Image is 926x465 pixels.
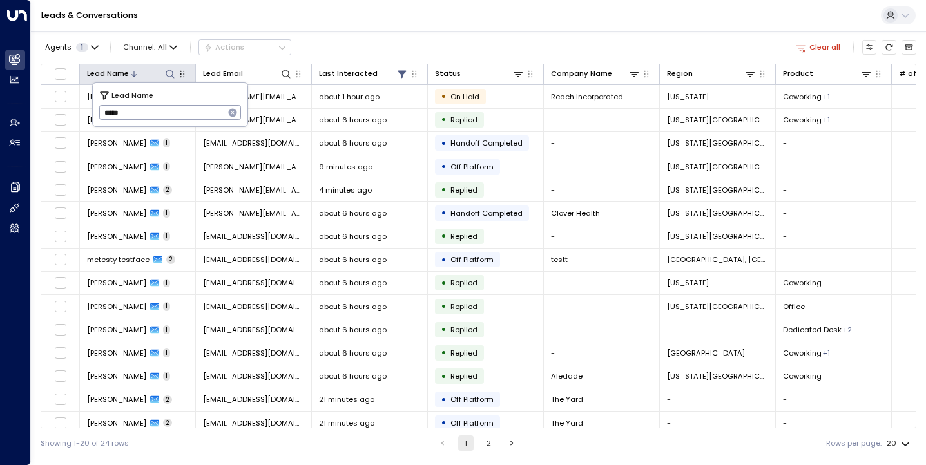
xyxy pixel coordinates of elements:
[163,302,170,311] span: 1
[163,419,172,428] span: 2
[119,40,182,54] button: Channel:All
[163,279,170,288] span: 1
[776,132,892,155] td: -
[54,68,67,81] span: Toggle select all
[163,138,170,147] span: 1
[544,295,660,318] td: -
[87,91,146,102] span: Stephanie Wolfe
[54,137,67,149] span: Toggle select row
[435,68,461,80] div: Status
[667,348,745,358] span: Brooklyn
[450,115,477,125] span: Replied
[319,208,387,218] span: about 6 hours ago
[887,435,912,451] div: 20
[87,301,146,312] span: Mark Rand
[823,115,830,125] div: Office
[667,115,768,125] span: New York City
[203,162,304,172] span: shana.urban@gmail.com
[87,348,146,358] span: Leilani Rodrigo
[776,178,892,201] td: -
[87,68,176,80] div: Lead Name
[203,231,304,242] span: michaelawallach@yahoo.com
[87,185,146,195] span: Shana Urban
[54,417,67,430] span: Toggle select row
[441,368,447,385] div: •
[87,162,146,172] span: Shana Urban
[87,418,146,428] span: John Doe
[450,185,477,195] span: Replied
[544,109,660,131] td: -
[54,370,67,383] span: Toggle select row
[203,185,304,195] span: shana.urban@gmail.com
[544,318,660,341] td: -
[441,274,447,292] div: •
[667,208,768,218] span: New York City
[163,372,170,381] span: 1
[119,40,182,54] span: Channel:
[783,348,822,358] span: Coworking
[111,90,153,101] span: Lead Name
[87,371,146,381] span: Kaisha Johnson
[203,325,304,335] span: marina@tryriot.com
[163,209,170,218] span: 1
[434,435,520,451] nav: pagination navigation
[667,278,709,288] span: Washington
[544,225,660,248] td: -
[87,231,146,242] span: michael wallach
[441,391,447,408] div: •
[504,435,519,451] button: Go to next page
[319,278,387,288] span: about 6 hours ago
[776,225,892,248] td: -
[441,251,447,269] div: •
[319,254,387,265] span: about 6 hours ago
[544,132,660,155] td: -
[441,344,447,361] div: •
[823,348,830,358] div: Office
[450,348,477,358] span: Replied
[783,115,822,125] span: Coworking
[203,278,304,288] span: mattcutler@yahoo.com
[203,91,304,102] span: stephanie@reachincorporated.org
[41,438,129,449] div: Showing 1-20 of 24 rows
[551,394,583,404] span: The Yard
[667,254,768,265] span: Brooklyn, NY
[551,371,583,381] span: Aledade
[54,323,67,336] span: Toggle select row
[667,91,709,102] span: Washington
[450,394,494,404] span: Off Platform
[203,371,304,381] span: kjohnson1@aledade.com
[450,162,494,172] span: Off Platform
[203,348,304,358] span: lcnabo@yahoo.com
[667,301,768,312] span: New York City
[450,208,523,218] span: Handoff Completed
[319,162,372,172] span: 9 minutes ago
[319,185,372,195] span: 4 minutes ago
[776,388,892,411] td: -
[319,68,378,80] div: Last Interacted
[551,208,600,218] span: Clover Health
[54,90,67,103] span: Toggle select row
[783,68,872,80] div: Product
[450,138,523,148] span: Handoff Completed
[158,43,167,52] span: All
[551,254,568,265] span: testt
[166,255,175,264] span: 2
[41,10,138,21] a: Leads & Conversations
[203,394,304,404] span: hello@theyard.com
[87,254,150,265] span: mctesty testface
[163,348,170,357] span: 1
[319,325,387,335] span: about 6 hours ago
[203,68,243,80] div: Lead Email
[163,162,170,171] span: 1
[660,388,776,411] td: -
[776,155,892,178] td: -
[203,68,292,80] div: Lead Email
[87,325,146,335] span: Marina Momal
[203,138,304,148] span: shirirb@gmail.com
[544,178,660,201] td: -
[319,348,387,358] span: about 6 hours ago
[45,44,72,51] span: Agents
[87,138,146,148] span: Shiri Wolf
[441,298,447,315] div: •
[481,435,497,451] button: Go to page 2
